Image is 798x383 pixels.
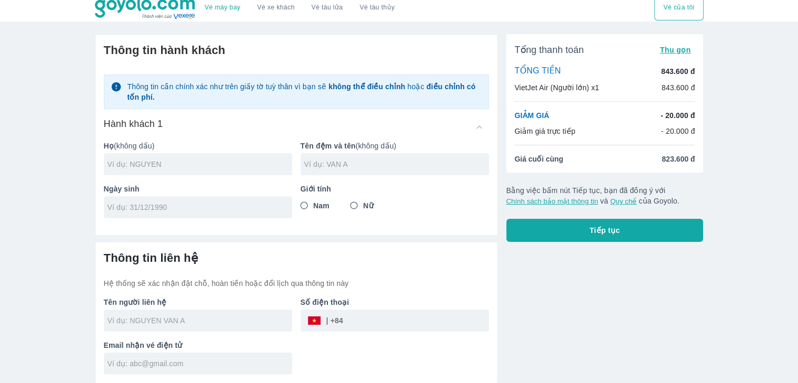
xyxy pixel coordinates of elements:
[515,154,563,164] span: Giá cuối cùng
[661,66,695,77] p: 843.600 đ
[515,66,561,77] p: TỔNG TIỀN
[104,251,489,265] h6: Thông tin liên hệ
[301,141,489,151] p: (không dấu)
[104,142,114,150] b: Họ
[108,159,292,169] input: Ví dụ: NGUYEN
[301,142,356,150] b: Tên đệm và tên
[104,184,292,194] p: Ngày sinh
[590,225,620,236] span: Tiếp tục
[515,110,549,121] p: GIẢM GIÁ
[662,154,695,164] span: 823.600 đ
[104,341,183,349] b: Email nhận vé điện tử
[662,82,695,93] p: 843.600 đ
[104,141,292,151] p: (không dấu)
[363,200,373,211] span: Nữ
[108,358,292,369] input: Ví dụ: abc@gmail.com
[515,82,599,93] p: VietJet Air (Người lớn) x1
[104,43,489,58] h6: Thông tin hành khách
[205,4,240,12] a: Vé máy bay
[301,184,489,194] p: Giới tính
[104,118,163,130] h6: Hành khách 1
[515,44,584,56] span: Tổng thanh toán
[660,46,691,54] span: Thu gọn
[257,4,294,12] a: Vé xe khách
[104,298,167,306] b: Tên người liên hệ
[313,200,329,211] span: Nam
[108,202,282,212] input: Ví dụ: 31/12/1990
[304,159,489,169] input: Ví dụ: VAN A
[610,197,636,205] button: Quy chế
[506,197,598,205] button: Chính sách bảo mật thông tin
[506,185,704,206] p: Bằng việc bấm nút Tiếp tục, bạn đã đồng ý với và của Goyolo.
[301,298,349,306] b: Số điện thoại
[506,219,704,242] button: Tiếp tục
[661,110,695,121] p: - 20.000 đ
[515,126,576,136] p: Giảm giá trực tiếp
[127,81,482,102] p: Thông tin cần chính xác như trên giấy tờ tuỳ thân vì bạn sẽ hoặc
[104,278,489,289] p: Hệ thống sẽ xác nhận đặt chỗ, hoàn tiền hoặc đổi lịch qua thông tin này
[328,82,405,91] strong: không thể điều chỉnh
[661,126,695,136] p: - 20.000 đ
[656,42,695,57] button: Thu gọn
[108,315,292,326] input: Ví dụ: NGUYEN VAN A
